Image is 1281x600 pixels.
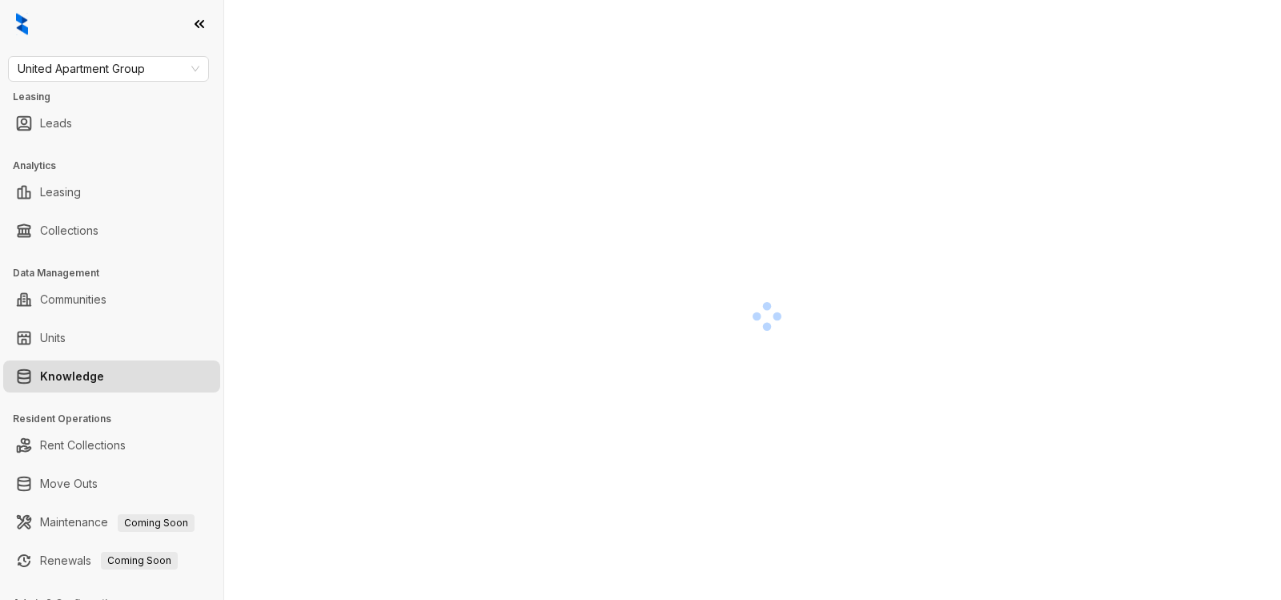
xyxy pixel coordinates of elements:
a: RenewalsComing Soon [40,545,178,577]
a: Units [40,322,66,354]
span: Coming Soon [101,552,178,570]
h3: Resident Operations [13,412,223,426]
a: Rent Collections [40,429,126,461]
h3: Analytics [13,159,223,173]
li: Renewals [3,545,220,577]
h3: Data Management [13,266,223,280]
li: Knowledge [3,360,220,393]
li: Leads [3,107,220,139]
span: United Apartment Group [18,57,199,81]
span: Coming Soon [118,514,195,532]
li: Maintenance [3,506,220,538]
h3: Leasing [13,90,223,104]
a: Collections [40,215,98,247]
a: Leads [40,107,72,139]
img: logo [16,13,28,35]
li: Move Outs [3,468,220,500]
li: Collections [3,215,220,247]
li: Rent Collections [3,429,220,461]
a: Communities [40,284,106,316]
a: Leasing [40,176,81,208]
li: Units [3,322,220,354]
a: Knowledge [40,360,104,393]
li: Leasing [3,176,220,208]
a: Move Outs [40,468,98,500]
li: Communities [3,284,220,316]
